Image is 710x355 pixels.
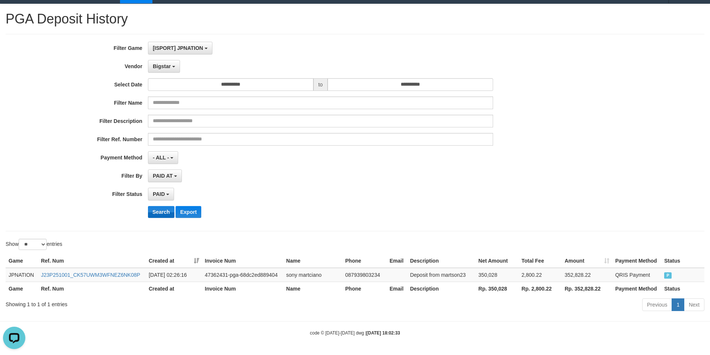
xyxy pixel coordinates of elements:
[148,169,182,182] button: PAID AT
[153,63,171,69] span: Bigstar
[6,12,704,26] h1: PGA Deposit History
[148,206,174,218] button: Search
[202,282,283,295] th: Invoice Num
[148,60,180,73] button: Bigstar
[3,3,25,25] button: Open LiveChat chat widget
[41,272,140,278] a: J23P251001_CK57UWM3WFNEZ6NK08P
[366,330,400,336] strong: [DATE] 18:02:33
[562,268,612,282] td: 352,828.22
[562,254,612,268] th: Amount: activate to sort column ascending
[612,268,662,282] td: QRIS Payment
[661,254,704,268] th: Status
[310,330,400,336] small: code © [DATE]-[DATE] dwg |
[146,282,202,295] th: Created at
[153,173,173,179] span: PAID AT
[476,282,519,295] th: Rp. 350,028
[342,282,386,295] th: Phone
[202,268,283,282] td: 47362431-pga-68dc2ed889404
[148,42,212,54] button: [ISPORT] JPNATION
[153,191,165,197] span: PAID
[6,239,62,250] label: Show entries
[642,298,672,311] a: Previous
[684,298,704,311] a: Next
[6,298,290,308] div: Showing 1 to 1 of 1 entries
[176,206,201,218] button: Export
[283,282,342,295] th: Name
[407,254,475,268] th: Description
[342,254,386,268] th: Phone
[153,45,203,51] span: [ISPORT] JPNATION
[313,78,328,91] span: to
[386,254,407,268] th: Email
[6,268,38,282] td: JPNATION
[153,155,169,161] span: - ALL -
[6,254,38,268] th: Game
[283,268,342,282] td: sony martciano
[407,282,475,295] th: Description
[562,282,612,295] th: Rp. 352,828.22
[148,151,178,164] button: - ALL -
[342,268,386,282] td: 087939803234
[612,282,662,295] th: Payment Method
[38,254,146,268] th: Ref. Num
[407,268,475,282] td: Deposit from martson23
[661,282,704,295] th: Status
[386,282,407,295] th: Email
[148,188,174,200] button: PAID
[518,268,562,282] td: 2,800.22
[476,254,519,268] th: Net Amount
[19,239,47,250] select: Showentries
[146,268,202,282] td: [DATE] 02:26:16
[6,282,38,295] th: Game
[518,254,562,268] th: Total Fee
[146,254,202,268] th: Created at: activate to sort column ascending
[664,272,672,279] span: PAID
[202,254,283,268] th: Invoice Num
[38,282,146,295] th: Ref. Num
[612,254,662,268] th: Payment Method
[518,282,562,295] th: Rp. 2,800.22
[672,298,684,311] a: 1
[283,254,342,268] th: Name
[476,268,519,282] td: 350,028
